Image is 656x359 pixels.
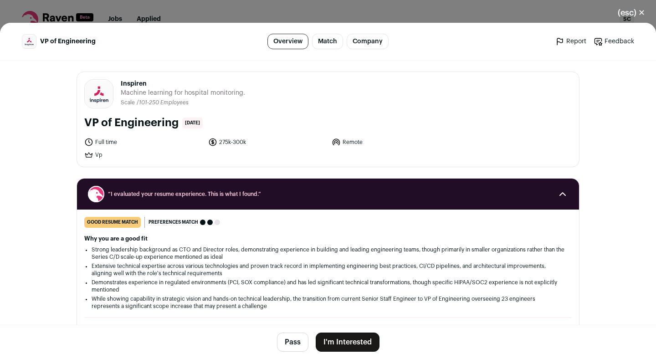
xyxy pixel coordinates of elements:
li: / [137,99,189,106]
li: 275k-300k [208,138,327,147]
div: good resume match [84,217,141,228]
li: Strong leadership background as CTO and Director roles, demonstrating experience in building and ... [92,246,564,261]
span: Inspiren [121,79,245,88]
li: Full time [84,138,203,147]
h1: VP of Engineering [84,116,179,130]
a: Company [347,34,389,49]
li: Vp [84,150,203,159]
a: Match [312,34,343,49]
li: Scale [121,99,137,106]
button: I'm Interested [316,333,379,352]
a: Report [555,37,586,46]
li: While showing capability in strategic vision and hands-on technical leadership, the transition fr... [92,295,564,310]
li: Demonstrates experience in regulated environments (PCI, SOX compliance) and has led significant t... [92,279,564,293]
span: VP of Engineering [40,37,96,46]
span: 101-250 Employees [139,100,189,105]
span: Machine learning for hospital monitoring. [121,88,245,97]
img: 94fc1ec370a6f26f7f6647b578c9f499d602f7331f0098404535d1d8f4b6e906.jpg [22,35,36,48]
img: 94fc1ec370a6f26f7f6647b578c9f499d602f7331f0098404535d1d8f4b6e906.jpg [85,80,113,108]
span: [DATE] [182,118,203,128]
button: Pass [277,333,308,352]
a: Feedback [594,37,634,46]
span: Preferences match [149,218,198,227]
li: Remote [332,138,450,147]
h2: Why you are a good fit [84,235,572,242]
li: Extensive technical expertise across various technologies and proven track record in implementing... [92,262,564,277]
span: “I evaluated your resume experience. This is what I found.” [108,190,548,198]
button: Close modal [607,3,656,23]
a: Overview [267,34,308,49]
